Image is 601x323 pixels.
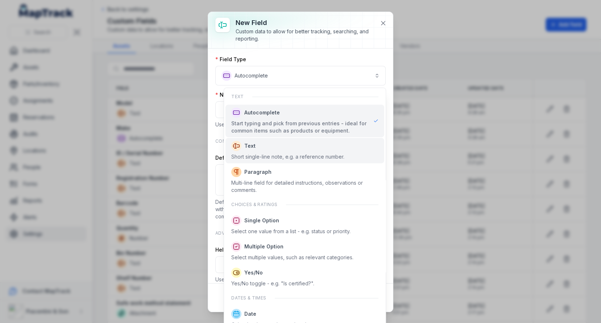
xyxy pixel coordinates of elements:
[244,168,272,176] span: Paragraph
[215,66,386,85] button: Autocomplete
[231,153,344,160] div: Short single-line note, e.g. a reference number.
[231,280,314,287] div: Yes/No toggle - e.g. "Is certified?".
[244,109,280,116] span: Autocomplete
[244,217,279,224] span: Single Option
[225,197,384,212] div: Choices & ratings
[231,179,378,194] div: Multi-line field for detailed instructions, observations or comments.
[244,310,256,318] span: Date
[244,243,283,250] span: Multiple Option
[231,120,367,134] div: Start typing and pick from previous entries - ideal for common items such as products or equipment.
[231,228,351,235] div: Select one value from a list - e.g. status or priority.
[244,269,263,276] span: Yes/No
[225,89,384,104] div: Text
[244,142,256,150] span: Text
[231,254,353,261] div: Select multiple values, such as relevant categories.
[225,291,384,305] div: Dates & times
